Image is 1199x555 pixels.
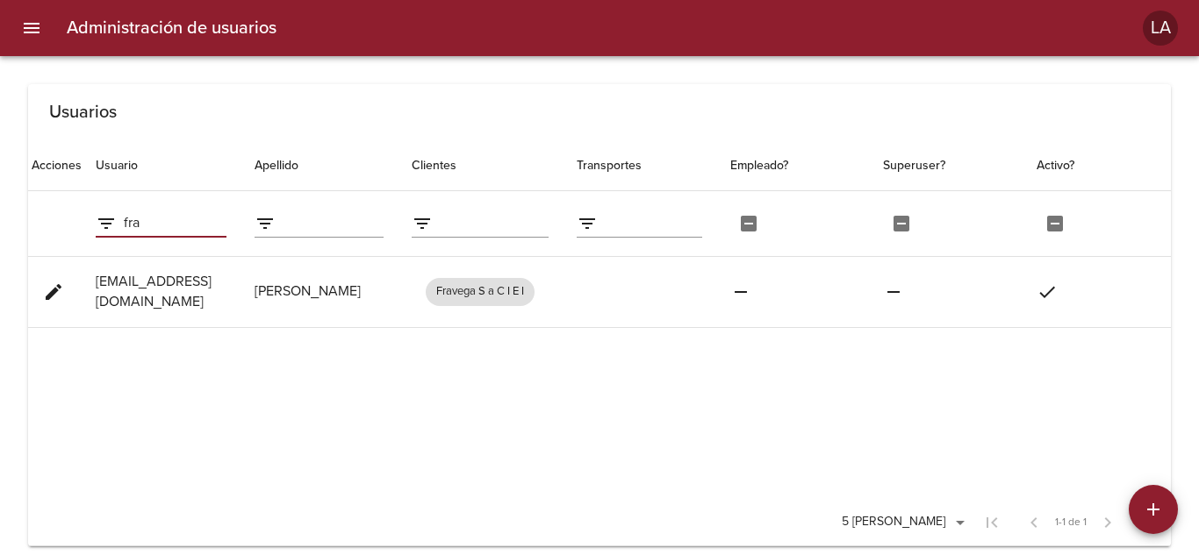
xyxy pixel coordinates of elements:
[255,155,327,176] span: Apellido
[426,283,535,300] span: Fravega S a C I E I
[1013,502,1055,544] span: Página anterior
[883,155,945,176] div: Superuser?
[730,155,816,176] span: Empleado?
[1129,485,1178,534] button: Agregar usuario
[605,210,703,238] input: filter data by Transportes
[971,502,1013,544] span: Primera página
[1037,155,1074,176] div: Activo?
[412,213,433,234] span: filter_list
[43,281,64,302] span: edit
[1143,11,1178,46] div: Abrir información de usuario
[1037,155,1102,176] span: Activo?
[283,210,384,238] input: filter data by Apellido
[837,515,950,530] div: 5 [PERSON_NAME]
[883,155,973,176] span: Superuser?
[82,256,241,327] td: [EMAIL_ADDRESS][DOMAIN_NAME]
[883,281,925,302] span: remove
[32,271,75,313] button: Editar usuario
[49,98,117,126] h6: Usuarios
[11,7,53,49] button: menu
[830,509,971,536] div: 5 [PERSON_NAME]
[730,155,788,176] div: Empleado?
[96,155,166,176] span: Usuario
[67,14,276,42] h6: Administración de usuarios
[440,210,549,238] input: filter data by Clientes
[1087,502,1129,544] span: Página siguiente
[412,155,456,176] div: Clientes
[255,155,298,176] div: Apellido
[96,213,117,234] span: Filtrar
[577,155,670,176] span: Transportes
[1055,514,1087,531] span: 1-1 de 1
[124,210,226,238] input: filter data by Usuario
[1143,11,1178,46] div: LA
[577,155,642,176] div: Transportes
[96,155,138,176] div: Usuario
[255,213,276,234] span: Filtrar
[730,281,772,302] span: remove
[412,155,485,176] span: Clientes
[577,213,598,234] span: filter_list
[241,256,398,327] td: [PERSON_NAME]
[1037,281,1079,302] span: check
